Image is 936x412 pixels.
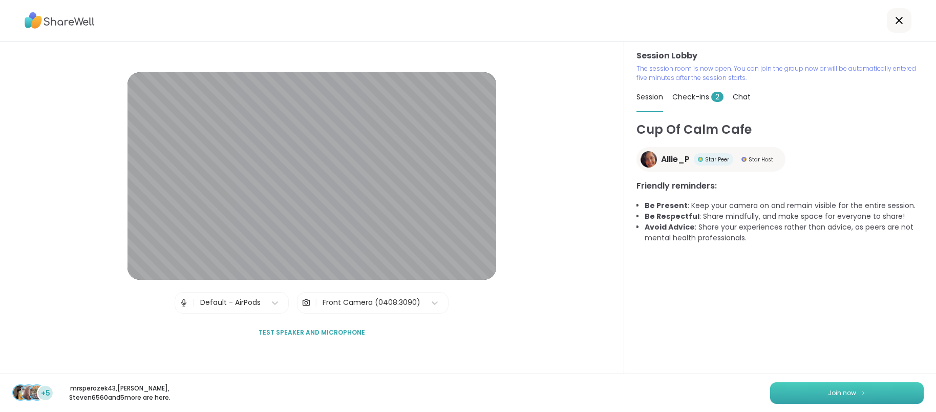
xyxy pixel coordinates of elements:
p: The session room is now open. You can join the group now or will be automatically entered five mi... [636,64,924,83]
b: Avoid Advice [645,222,695,232]
span: Join now [828,388,856,398]
img: Star Host [741,157,747,162]
img: ShareWell Logo [25,9,95,32]
span: Check-ins [672,92,724,102]
img: ShareWell Logomark [860,390,866,396]
h3: Session Lobby [636,50,924,62]
span: +5 [41,388,50,399]
b: Be Present [645,200,688,211]
h1: Cup Of Calm Cafe [636,120,924,139]
li: : Share mindfully, and make space for everyone to share! [645,211,924,222]
p: mrsperozek43 , [PERSON_NAME] , Steven6560 and 5 more are here. [62,384,177,402]
span: Allie_P [661,153,690,166]
img: dodi [22,385,36,400]
button: Join now [770,382,924,404]
li: : Keep your camera on and remain visible for the entire session. [645,200,924,211]
img: Allie_P [641,151,657,168]
span: | [315,293,317,313]
span: | [193,293,195,313]
span: Chat [733,92,751,102]
img: Camera [302,293,311,313]
img: Steven6560 [30,385,44,400]
img: mrsperozek43 [13,385,28,400]
h3: Friendly reminders: [636,180,924,192]
span: Star Host [749,156,773,163]
span: Test speaker and microphone [259,328,365,337]
a: Allie_PAllie_PStar PeerStar PeerStar HostStar Host [636,147,785,172]
img: Star Peer [698,157,703,162]
span: Star Peer [705,156,729,163]
span: 2 [711,92,724,102]
img: Microphone [179,293,188,313]
button: Test speaker and microphone [254,322,369,343]
span: Session [636,92,663,102]
div: Front Camera (0408:3090) [323,297,420,308]
li: : Share your experiences rather than advice, as peers are not mental health professionals. [645,222,924,243]
b: Be Respectful [645,211,699,221]
div: Default - AirPods [200,297,261,308]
